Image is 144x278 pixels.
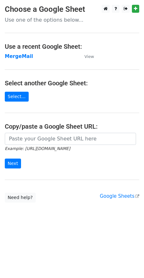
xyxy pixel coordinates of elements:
[5,53,33,59] a: MergeMail
[5,17,139,23] p: Use one of the options below...
[5,133,136,145] input: Paste your Google Sheet URL here
[5,159,21,168] input: Next
[112,247,144,278] iframe: Chat Widget
[5,123,139,130] h4: Copy/paste a Google Sheet URL:
[5,92,29,102] a: Select...
[5,5,139,14] h3: Choose a Google Sheet
[100,193,139,199] a: Google Sheets
[5,43,139,50] h4: Use a recent Google Sheet:
[5,146,70,151] small: Example: [URL][DOMAIN_NAME]
[5,79,139,87] h4: Select another Google Sheet:
[78,53,94,59] a: View
[84,54,94,59] small: View
[5,193,36,203] a: Need help?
